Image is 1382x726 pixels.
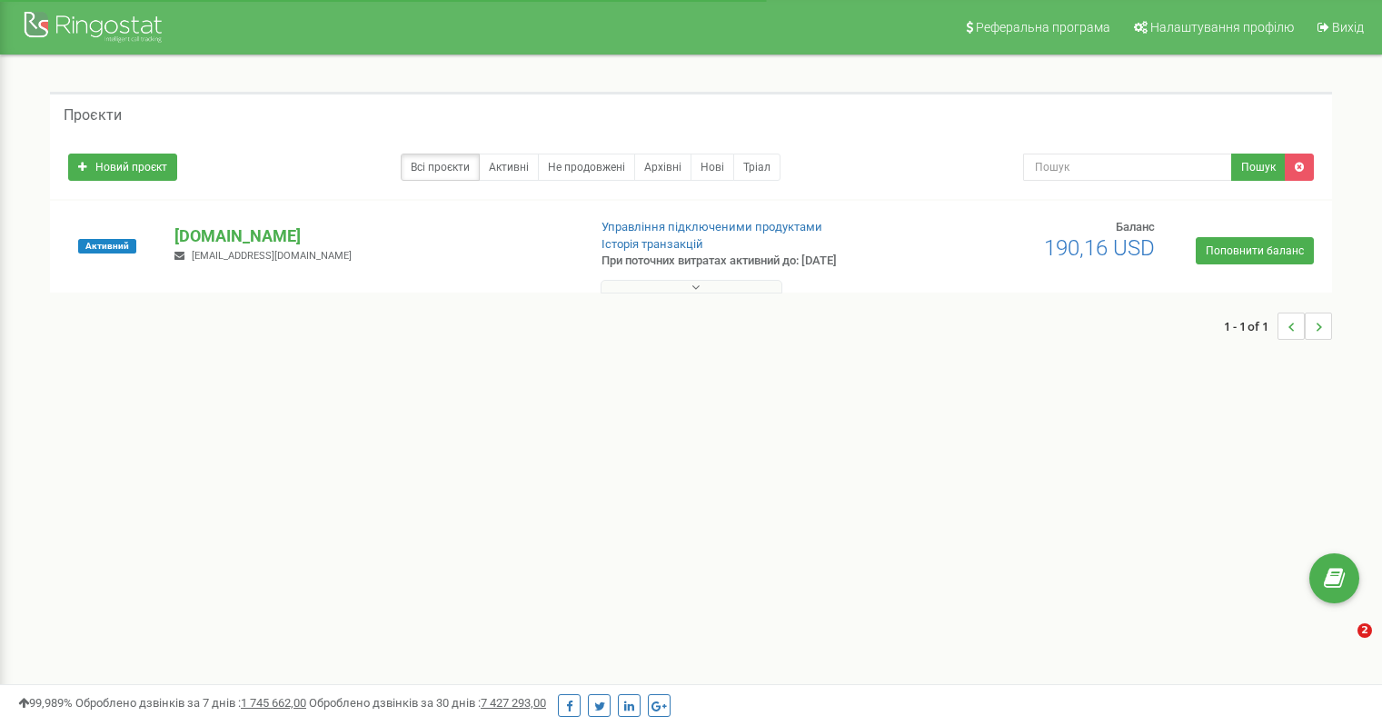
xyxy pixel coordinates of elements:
[64,107,122,124] h5: Проєкти
[1320,623,1364,667] iframe: Intercom live chat
[1224,294,1332,358] nav: ...
[1224,313,1278,340] span: 1 - 1 of 1
[602,237,703,251] a: Історія транзакцій
[481,696,546,710] u: 7 427 293,00
[733,154,780,181] a: Тріал
[309,696,546,710] span: Оброблено дзвінків за 30 днів :
[78,239,136,254] span: Активний
[602,253,892,270] p: При поточних витратах активний до: [DATE]
[1116,220,1155,234] span: Баланс
[18,696,73,710] span: 99,989%
[401,154,480,181] a: Всі проєкти
[1044,235,1155,261] span: 190,16 USD
[976,20,1110,35] span: Реферальна програма
[174,224,572,248] p: [DOMAIN_NAME]
[602,220,822,234] a: Управління підключеними продуктами
[538,154,635,181] a: Не продовжені
[634,154,691,181] a: Архівні
[691,154,734,181] a: Нові
[75,696,306,710] span: Оброблено дзвінків за 7 днів :
[1332,20,1364,35] span: Вихід
[1150,20,1294,35] span: Налаштування профілю
[1231,154,1286,181] button: Пошук
[192,250,352,262] span: [EMAIL_ADDRESS][DOMAIN_NAME]
[1023,154,1232,181] input: Пошук
[1196,237,1314,264] a: Поповнити баланс
[479,154,539,181] a: Активні
[1357,623,1372,638] span: 2
[68,154,177,181] a: Новий проєкт
[241,696,306,710] u: 1 745 662,00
